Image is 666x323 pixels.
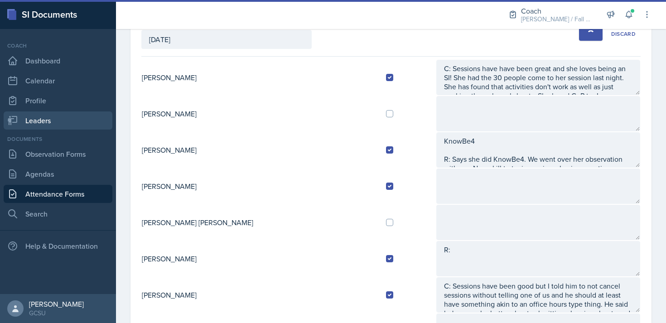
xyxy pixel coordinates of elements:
[141,277,379,313] td: [PERSON_NAME]
[4,237,112,255] div: Help & Documentation
[4,111,112,130] a: Leaders
[141,59,379,96] td: [PERSON_NAME]
[4,165,112,183] a: Agendas
[141,132,379,168] td: [PERSON_NAME]
[611,30,636,38] div: Discard
[29,309,84,318] div: GCSU
[29,299,84,309] div: [PERSON_NAME]
[4,72,112,90] a: Calendar
[141,168,379,204] td: [PERSON_NAME]
[4,185,112,203] a: Attendance Forms
[4,135,112,143] div: Documents
[4,92,112,110] a: Profile
[521,5,594,16] div: Coach
[4,205,112,223] a: Search
[141,204,379,241] td: [PERSON_NAME] [PERSON_NAME]
[4,42,112,50] div: Coach
[4,145,112,163] a: Observation Forms
[141,241,379,277] td: [PERSON_NAME]
[521,14,594,24] div: [PERSON_NAME] / Fall 2025
[606,27,641,41] button: Discard
[4,52,112,70] a: Dashboard
[141,96,379,132] td: [PERSON_NAME]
